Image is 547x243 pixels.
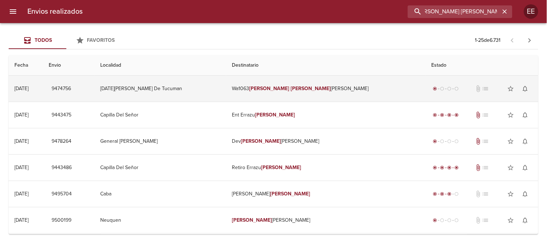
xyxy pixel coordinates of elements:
button: 9443486 [49,161,75,174]
span: No tiene documentos adjuntos [475,190,482,198]
span: star_border [507,111,515,119]
th: Estado [426,55,538,76]
button: Agregar a favoritos [504,81,518,96]
button: Activar notificaciones [518,108,533,122]
button: 9500199 [49,214,75,227]
span: 9443475 [52,111,72,120]
button: Activar notificaciones [518,81,533,96]
p: 1 - 25 de 6.731 [475,37,501,44]
th: Destinatario [226,55,425,76]
span: star_border [507,85,515,92]
em: [PERSON_NAME] [241,138,281,144]
span: No tiene pedido asociado [482,111,489,119]
span: radio_button_checked [447,192,452,196]
span: notifications_none [522,190,529,198]
td: Wa1063 [PERSON_NAME] [226,76,425,102]
div: En viaje [432,190,460,198]
td: Capilla Del Señor [94,102,226,128]
span: 9500199 [52,216,72,225]
span: 9478264 [52,137,72,146]
span: radio_button_checked [433,218,437,222]
td: Ent Errazu [226,102,425,128]
button: Agregar a favoritos [504,160,518,175]
span: No tiene pedido asociado [482,164,489,171]
span: radio_button_checked [433,165,437,170]
span: radio_button_unchecked [455,218,459,222]
span: radio_button_checked [447,165,452,170]
span: star_border [507,138,515,145]
div: [DATE] [14,138,28,144]
span: radio_button_unchecked [447,87,452,91]
span: radio_button_unchecked [455,192,459,196]
span: 9443486 [52,163,72,172]
td: Neuquen [94,207,226,233]
span: radio_button_unchecked [455,139,459,143]
span: radio_button_unchecked [455,87,459,91]
span: Tiene documentos adjuntos [475,164,482,171]
span: radio_button_checked [455,113,459,117]
span: No tiene pedido asociado [482,85,489,92]
span: radio_button_checked [440,192,445,196]
span: radio_button_checked [455,165,459,170]
td: Capilla Del Señor [94,155,226,181]
span: radio_button_unchecked [440,87,445,91]
td: [PERSON_NAME] [226,207,425,233]
td: Dev [PERSON_NAME] [226,128,425,154]
div: EE [524,4,538,19]
span: 9495704 [52,190,72,199]
span: notifications_none [522,164,529,171]
button: Activar notificaciones [518,213,533,227]
span: No tiene documentos adjuntos [475,85,482,92]
span: No tiene pedido asociado [482,190,489,198]
div: Entregado [432,164,460,171]
span: Favoritos [87,37,115,43]
button: Agregar a favoritos [504,187,518,201]
button: Activar notificaciones [518,187,533,201]
span: Tiene documentos adjuntos [475,111,482,119]
span: No tiene pedido asociado [482,138,489,145]
button: Activar notificaciones [518,160,533,175]
button: 9495704 [49,187,75,201]
span: notifications_none [522,217,529,224]
button: 9443475 [49,109,75,122]
div: Generado [432,138,460,145]
span: radio_button_unchecked [447,218,452,222]
button: 9478264 [49,135,75,148]
h6: Envios realizados [27,6,83,17]
span: radio_button_unchecked [447,139,452,143]
th: Fecha [9,55,43,76]
span: star_border [507,217,515,224]
span: Pagina anterior [504,36,521,44]
div: [DATE] [14,217,28,223]
span: notifications_none [522,138,529,145]
div: [DATE] [14,85,28,92]
span: radio_button_unchecked [440,218,445,222]
td: General [PERSON_NAME] [94,128,226,154]
button: Activar notificaciones [518,134,533,149]
span: Todos [35,37,52,43]
button: menu [4,3,22,20]
em: [PERSON_NAME] [261,164,301,171]
span: radio_button_checked [433,192,437,196]
span: Pagina siguiente [521,32,538,49]
em: [PERSON_NAME] [232,217,272,223]
em: [PERSON_NAME] [291,85,331,92]
span: radio_button_checked [447,113,452,117]
div: Abrir información de usuario [524,4,538,19]
div: Entregado [432,111,460,119]
span: radio_button_checked [440,165,445,170]
td: [PERSON_NAME] [226,181,425,207]
div: [DATE] [14,191,28,197]
span: star_border [507,190,515,198]
span: star_border [507,164,515,171]
th: Envio [43,55,95,76]
em: [PERSON_NAME] [255,112,295,118]
em: [PERSON_NAME] [270,191,310,197]
button: Agregar a favoritos [504,213,518,227]
div: [DATE] [14,164,28,171]
td: [DATE][PERSON_NAME] De Tucuman [94,76,226,102]
input: buscar [408,5,500,18]
em: [PERSON_NAME] [249,85,289,92]
td: Caba [94,181,226,207]
button: Agregar a favoritos [504,134,518,149]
